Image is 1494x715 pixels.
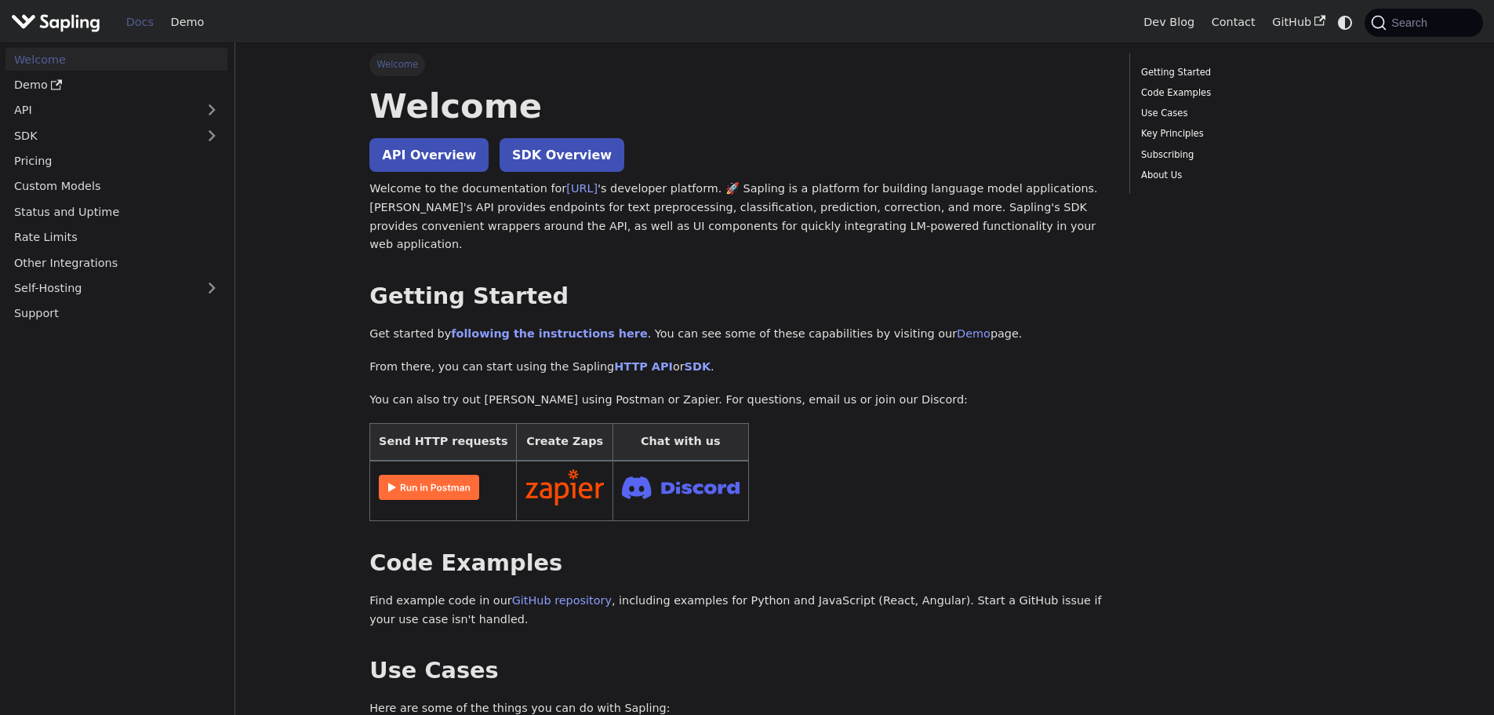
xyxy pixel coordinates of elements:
a: API [5,99,196,122]
a: Docs [118,10,162,35]
a: SDK Overview [500,138,624,172]
a: API Overview [369,138,489,172]
th: Chat with us [613,424,748,461]
h2: Getting Started [369,283,1107,311]
a: SDK [685,360,711,373]
nav: Breadcrumbs [369,53,1107,75]
img: Run in Postman [379,475,479,500]
img: Join Discord [622,472,740,504]
a: GitHub [1263,10,1333,35]
h1: Welcome [369,85,1107,127]
a: Key Principles [1141,126,1354,141]
a: Pricing [5,150,227,173]
span: Welcome [369,53,425,75]
a: Welcome [5,48,227,71]
a: following the instructions here [451,327,647,340]
a: Demo [5,74,227,97]
a: Status and Uptime [5,200,227,223]
a: Code Examples [1141,86,1354,100]
p: Find example code in our , including examples for Python and JavaScript (React, Angular). Start a... [369,592,1107,629]
img: Connect in Zapier [525,469,604,505]
a: Getting Started [1141,65,1354,80]
h2: Code Examples [369,549,1107,578]
a: SDK [5,124,196,147]
a: Demo [957,327,991,340]
a: [URL] [566,182,598,195]
a: GitHub repository [512,594,612,607]
a: Other Integrations [5,251,227,274]
a: Self-Hosting [5,277,227,300]
p: Get started by . You can see some of these capabilities by visiting our page. [369,325,1107,344]
a: Support [5,302,227,325]
p: You can also try out [PERSON_NAME] using Postman or Zapier. For questions, email us or join our D... [369,391,1107,410]
a: Dev Blog [1135,10,1202,35]
a: Custom Models [5,175,227,198]
th: Send HTTP requests [370,424,517,461]
a: HTTP API [614,360,673,373]
p: From there, you can start using the Sapling or . [369,358,1107,377]
a: About Us [1141,168,1354,183]
span: Search [1387,16,1437,29]
h2: Use Cases [369,657,1107,685]
th: Create Zaps [517,424,613,461]
a: Sapling.aiSapling.ai [11,11,106,34]
button: Search (Command+K) [1365,9,1482,37]
button: Switch between dark and light mode (currently system mode) [1334,11,1357,34]
button: Expand sidebar category 'SDK' [196,124,227,147]
a: Subscribing [1141,148,1354,162]
a: Demo [162,10,213,35]
a: Rate Limits [5,226,227,249]
a: Use Cases [1141,106,1354,121]
a: Contact [1203,10,1264,35]
p: Welcome to the documentation for 's developer platform. 🚀 Sapling is a platform for building lang... [369,180,1107,254]
img: Sapling.ai [11,11,100,34]
button: Expand sidebar category 'API' [196,99,227,122]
